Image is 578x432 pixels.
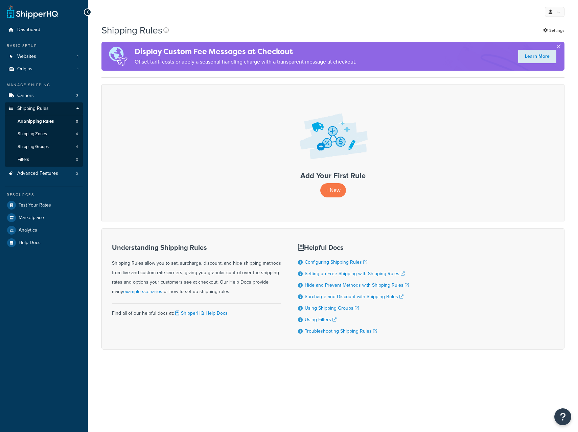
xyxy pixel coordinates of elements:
[5,102,83,115] a: Shipping Rules
[5,167,83,180] a: Advanced Features 2
[5,128,83,140] a: Shipping Zones 4
[298,244,409,251] h3: Helpful Docs
[5,50,83,63] li: Websites
[135,46,356,57] h4: Display Custom Fee Messages at Checkout
[19,215,44,221] span: Marketplace
[305,270,405,277] a: Setting up Free Shipping with Shipping Rules
[305,316,337,323] a: Using Filters
[19,227,37,233] span: Analytics
[5,192,83,198] div: Resources
[19,240,41,246] span: Help Docs
[17,171,58,176] span: Advanced Features
[5,141,83,153] li: Shipping Groups
[109,172,557,180] h3: Add Your First Rule
[101,24,162,37] h1: Shipping Rules
[18,144,49,150] span: Shipping Groups
[5,82,83,88] div: Manage Shipping
[112,244,281,296] div: Shipping Rules allow you to set, surcharge, discount, and hide shipping methods from live and cus...
[18,157,29,163] span: Filters
[5,167,83,180] li: Advanced Features
[76,93,78,99] span: 3
[5,212,83,224] a: Marketplace
[17,27,40,33] span: Dashboard
[17,54,36,59] span: Websites
[5,50,83,63] a: Websites 1
[18,119,54,124] span: All Shipping Rules
[77,54,78,59] span: 1
[123,288,162,295] a: example scenarios
[174,310,228,317] a: ShipperHQ Help Docs
[305,259,367,266] a: Configuring Shipping Rules
[5,199,83,211] a: Test Your Rates
[305,293,403,300] a: Surcharge and Discount with Shipping Rules
[5,237,83,249] a: Help Docs
[5,115,83,128] a: All Shipping Rules 0
[76,171,78,176] span: 2
[135,57,356,67] p: Offset tariff costs or apply a seasonal handling charge with a transparent message at checkout.
[5,153,83,166] li: Filters
[5,128,83,140] li: Shipping Zones
[518,50,556,63] a: Learn More
[543,26,564,35] a: Settings
[5,90,83,102] li: Carriers
[5,102,83,167] li: Shipping Rules
[101,42,135,71] img: duties-banner-06bc72dcb5fe05cb3f9472aba00be2ae8eb53ab6f0d8bb03d382ba314ac3c341.png
[17,93,34,99] span: Carriers
[18,131,47,137] span: Shipping Zones
[305,282,409,289] a: Hide and Prevent Methods with Shipping Rules
[5,115,83,128] li: All Shipping Rules
[17,66,32,72] span: Origins
[76,144,78,150] span: 4
[76,119,78,124] span: 0
[5,63,83,75] li: Origins
[5,153,83,166] a: Filters 0
[77,66,78,72] span: 1
[19,202,51,208] span: Test Your Rates
[305,305,359,312] a: Using Shipping Groups
[554,408,571,425] button: Open Resource Center
[7,5,58,19] a: ShipperHQ Home
[5,90,83,102] a: Carriers 3
[17,106,49,112] span: Shipping Rules
[5,224,83,236] a: Analytics
[112,244,281,251] h3: Understanding Shipping Rules
[76,157,78,163] span: 0
[76,131,78,137] span: 4
[5,43,83,49] div: Basic Setup
[305,328,377,335] a: Troubleshooting Shipping Rules
[5,24,83,36] a: Dashboard
[5,63,83,75] a: Origins 1
[5,141,83,153] a: Shipping Groups 4
[320,183,346,197] p: + New
[112,303,281,318] div: Find all of our helpful docs at:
